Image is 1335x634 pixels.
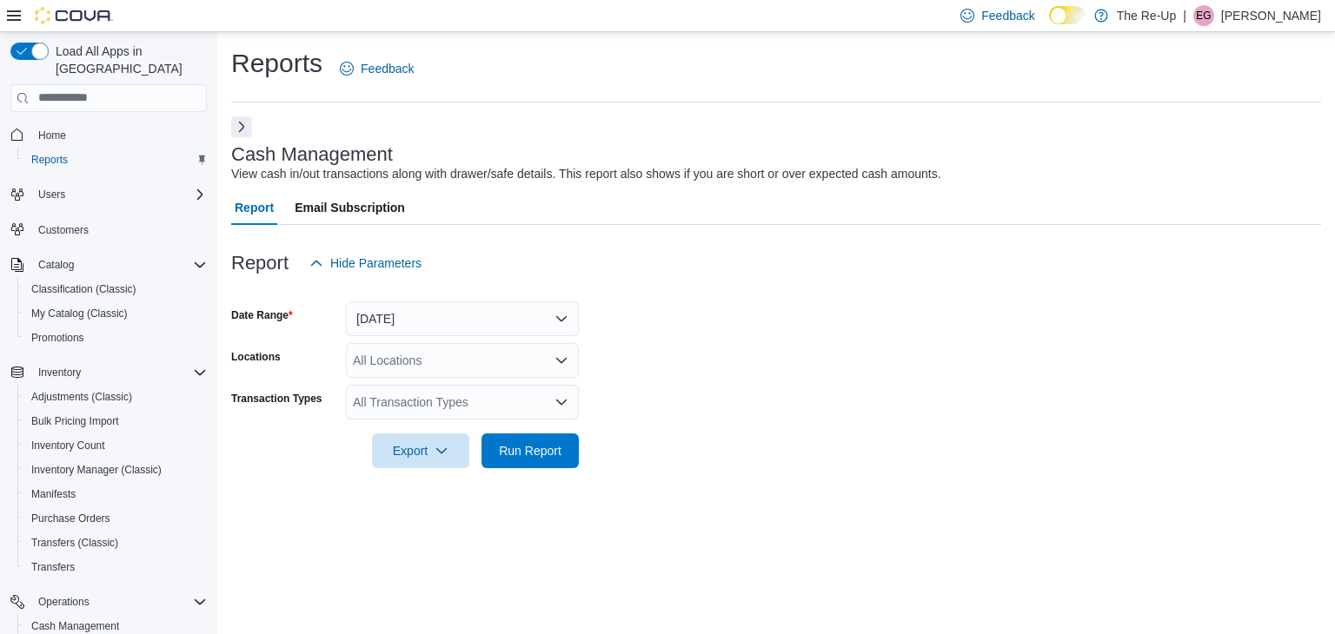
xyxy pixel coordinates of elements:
[31,463,162,477] span: Inventory Manager (Classic)
[17,301,214,326] button: My Catalog (Classic)
[3,217,214,242] button: Customers
[38,595,90,609] span: Operations
[24,303,135,324] a: My Catalog (Classic)
[1117,5,1176,26] p: The Re-Up
[24,411,126,432] a: Bulk Pricing Import
[17,531,214,555] button: Transfers (Classic)
[231,116,252,137] button: Next
[17,148,214,172] button: Reports
[24,411,207,432] span: Bulk Pricing Import
[38,188,65,201] span: Users
[31,560,75,574] span: Transfers
[17,482,214,506] button: Manifests
[31,307,128,320] span: My Catalog (Classic)
[31,439,105,452] span: Inventory Count
[3,590,214,614] button: Operations
[17,409,214,433] button: Bulk Pricing Import
[24,532,207,553] span: Transfers (Classic)
[555,353,568,367] button: Open list of options
[231,350,281,364] label: Locations
[24,435,112,456] a: Inventory Count
[31,220,96,241] a: Customers
[24,508,117,529] a: Purchase Orders
[24,459,207,480] span: Inventory Manager (Classic)
[231,253,289,274] h3: Report
[17,385,214,409] button: Adjustments (Classic)
[24,508,207,529] span: Purchase Orders
[35,7,113,24] img: Cova
[333,51,421,86] a: Feedback
[31,512,110,525] span: Purchase Orders
[17,506,214,531] button: Purchase Orders
[49,43,207,77] span: Load All Apps in [GEOGRAPHIC_DATA]
[981,7,1034,24] span: Feedback
[24,484,207,505] span: Manifests
[24,149,207,170] span: Reports
[24,386,139,407] a: Adjustments (Classic)
[31,619,119,633] span: Cash Management
[1049,24,1050,25] span: Dark Mode
[382,433,459,468] span: Export
[231,144,393,165] h3: Cash Management
[295,190,405,225] span: Email Subscription
[17,555,214,579] button: Transfers
[31,125,73,146] a: Home
[555,395,568,409] button: Open list of options
[24,459,169,480] a: Inventory Manager (Classic)
[31,591,207,612] span: Operations
[1221,5,1321,26] p: [PERSON_NAME]
[231,308,293,322] label: Date Range
[31,487,76,501] span: Manifests
[499,442,561,459] span: Run Report
[38,129,66,142] span: Home
[231,46,322,81] h1: Reports
[31,153,68,167] span: Reports
[24,386,207,407] span: Adjustments (Classic)
[24,327,207,348] span: Promotions
[31,362,207,383] span: Inventory
[346,301,579,336] button: [DATE]
[31,591,96,612] button: Operations
[38,366,81,380] span: Inventory
[3,253,214,277] button: Catalog
[482,433,579,468] button: Run Report
[1049,6,1086,24] input: Dark Mode
[17,458,214,482] button: Inventory Manager (Classic)
[24,279,143,300] a: Classification (Classic)
[1183,5,1186,26] p: |
[24,149,75,170] a: Reports
[17,326,214,350] button: Promotions
[24,557,207,578] span: Transfers
[330,254,422,272] span: Hide Parameters
[372,433,469,468] button: Export
[24,279,207,300] span: Classification (Classic)
[31,254,81,275] button: Catalog
[3,360,214,385] button: Inventory
[31,414,119,428] span: Bulk Pricing Import
[17,277,214,301] button: Classification (Classic)
[31,219,207,241] span: Customers
[31,282,136,296] span: Classification (Classic)
[361,60,414,77] span: Feedback
[24,557,82,578] a: Transfers
[3,182,214,207] button: Users
[31,362,88,383] button: Inventory
[17,433,214,458] button: Inventory Count
[3,122,214,148] button: Home
[231,165,941,183] div: View cash in/out transactions along with drawer/safe details. This report also shows if you are s...
[38,258,74,272] span: Catalog
[31,536,118,550] span: Transfers (Classic)
[24,303,207,324] span: My Catalog (Classic)
[1193,5,1214,26] div: Elliot Grunden
[1196,5,1211,26] span: EG
[31,184,72,205] button: Users
[231,392,322,406] label: Transaction Types
[24,532,125,553] a: Transfers (Classic)
[31,254,207,275] span: Catalog
[31,390,132,404] span: Adjustments (Classic)
[302,246,428,281] button: Hide Parameters
[31,331,84,345] span: Promotions
[24,435,207,456] span: Inventory Count
[31,184,207,205] span: Users
[235,190,274,225] span: Report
